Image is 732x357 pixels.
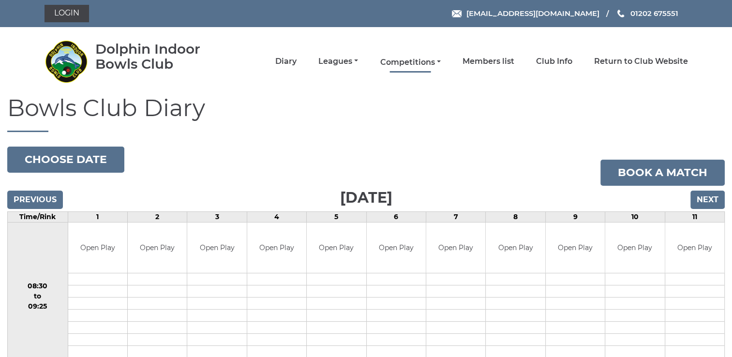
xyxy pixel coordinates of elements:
td: 5 [307,211,366,222]
td: Open Play [367,223,426,273]
span: [EMAIL_ADDRESS][DOMAIN_NAME] [466,9,599,18]
td: Open Play [426,223,485,273]
a: Book a match [600,160,725,186]
a: Phone us 01202 675551 [616,8,678,19]
td: Open Play [307,223,366,273]
a: Email [EMAIL_ADDRESS][DOMAIN_NAME] [452,8,599,19]
td: 3 [187,211,247,222]
td: Open Play [546,223,605,273]
td: 7 [426,211,485,222]
td: Time/Rink [8,211,68,222]
a: Club Info [536,56,572,67]
td: 4 [247,211,306,222]
td: 11 [665,211,725,222]
td: Open Play [665,223,725,273]
td: 6 [366,211,426,222]
td: 8 [486,211,545,222]
td: Open Play [128,223,187,273]
img: Email [452,10,462,17]
td: Open Play [187,223,246,273]
td: 10 [605,211,665,222]
a: Return to Club Website [594,56,688,67]
a: Competitions [380,57,440,68]
td: Open Play [247,223,306,273]
span: 01202 675551 [630,9,678,18]
img: Phone us [617,10,624,17]
a: Login [45,5,89,22]
button: Choose date [7,147,124,173]
td: Open Play [486,223,545,273]
td: Open Play [68,223,127,273]
h1: Bowls Club Diary [7,95,725,132]
img: Dolphin Indoor Bowls Club [45,40,88,83]
td: 9 [545,211,605,222]
div: Dolphin Indoor Bowls Club [95,42,228,72]
a: Diary [275,56,297,67]
input: Previous [7,191,63,209]
td: Open Play [605,223,664,273]
a: Members list [463,56,514,67]
input: Next [690,191,725,209]
td: 2 [127,211,187,222]
a: Leagues [318,56,358,67]
td: 1 [68,211,127,222]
